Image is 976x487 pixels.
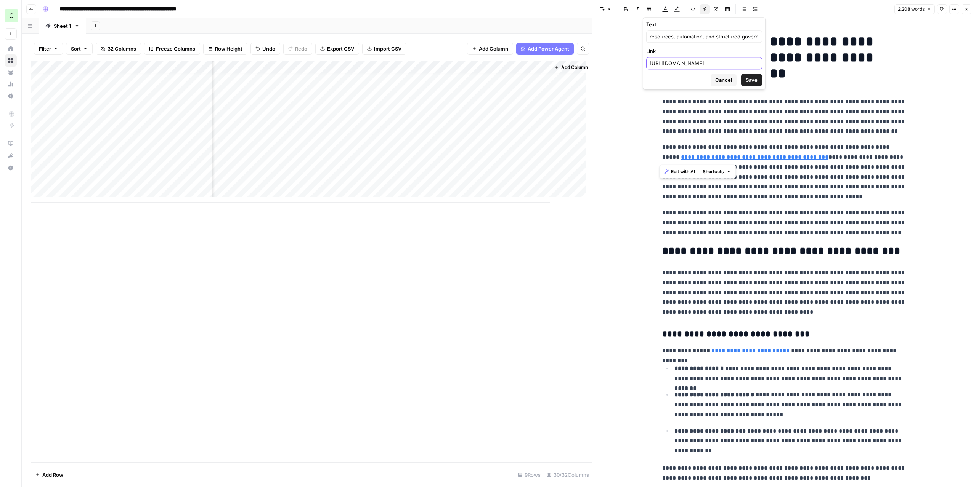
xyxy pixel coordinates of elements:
span: Filter [39,45,51,53]
button: Shortcuts [700,167,734,177]
div: 9 Rows [515,469,544,481]
span: Add Column [561,64,588,71]
span: 2.208 words [898,6,925,13]
span: Save [746,76,758,84]
button: Import CSV [362,43,406,55]
span: Row Height [215,45,242,53]
button: 2.208 words [894,4,935,14]
button: Add Column [551,62,591,72]
div: Sheet 1 [54,22,71,30]
button: Freeze Columns [144,43,200,55]
button: Add Row [31,469,68,481]
span: Freeze Columns [156,45,195,53]
span: G [9,11,14,20]
span: Cancel [715,76,732,84]
a: Your Data [5,66,17,78]
span: Import CSV [374,45,401,53]
label: Link [646,47,762,55]
button: Filter [34,43,63,55]
button: Sort [66,43,93,55]
span: Export CSV [327,45,354,53]
span: 32 Columns [108,45,136,53]
span: Shortcuts [703,168,724,175]
button: Edit with AI [661,167,698,177]
span: Add Power Agent [528,45,569,53]
a: Settings [5,90,17,102]
button: 32 Columns [96,43,141,55]
span: Undo [262,45,275,53]
input: Type placeholder [650,33,759,40]
a: Browse [5,54,17,67]
a: AirOps Academy [5,137,17,150]
a: Sheet 1 [39,18,86,34]
span: Redo [295,45,307,53]
a: Home [5,43,17,55]
button: Save [741,74,762,86]
button: Help + Support [5,162,17,174]
button: Export CSV [315,43,359,55]
input: www.enter-url-here.com [650,59,759,67]
span: Add Column [479,45,508,53]
a: Usage [5,78,17,90]
span: Edit with AI [671,168,695,175]
div: 30/32 Columns [544,469,592,481]
button: What's new? [5,150,17,162]
label: Text [646,21,762,28]
button: Add Power Agent [516,43,574,55]
button: Workspace: Growth 49 [5,6,17,25]
button: Cancel [711,74,737,86]
button: Undo [250,43,280,55]
div: What's new? [5,150,16,161]
span: Sort [71,45,81,53]
button: Row Height [203,43,247,55]
span: Add Row [42,471,63,479]
button: Redo [283,43,312,55]
button: Add Column [467,43,513,55]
